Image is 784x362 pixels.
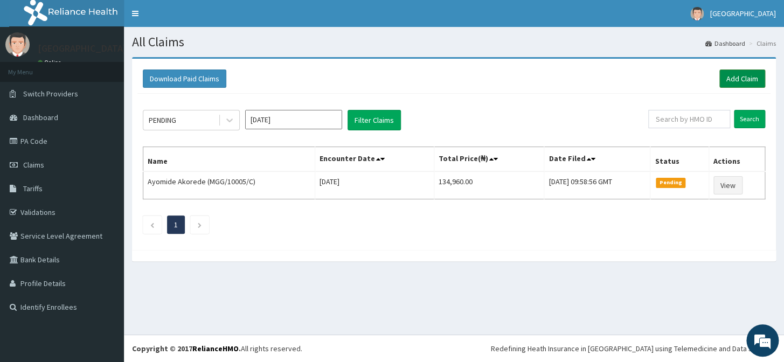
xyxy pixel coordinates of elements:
a: Previous page [150,220,155,229]
p: [GEOGRAPHIC_DATA] [38,44,127,53]
a: RelianceHMO [192,344,239,353]
textarea: Type your message and hit 'Enter' [5,245,205,282]
td: [DATE] [315,171,434,199]
th: Date Filed [544,147,650,172]
img: User Image [5,32,30,57]
footer: All rights reserved. [124,335,784,362]
a: Next page [197,220,202,229]
span: Tariffs [23,184,43,193]
input: Select Month and Year [245,110,342,129]
img: d_794563401_company_1708531726252_794563401 [20,54,44,81]
th: Total Price(₦) [434,147,544,172]
a: Online [38,59,64,66]
h1: All Claims [132,35,776,49]
input: Search [734,110,765,128]
div: PENDING [149,115,176,126]
div: Minimize live chat window [177,5,203,31]
th: Status [650,147,709,172]
img: User Image [690,7,704,20]
span: Claims [23,160,44,170]
button: Filter Claims [348,110,401,130]
span: Dashboard [23,113,58,122]
th: Encounter Date [315,147,434,172]
span: [GEOGRAPHIC_DATA] [710,9,776,18]
button: Download Paid Claims [143,69,226,88]
div: Redefining Heath Insurance in [GEOGRAPHIC_DATA] using Telemedicine and Data Science! [491,343,776,354]
li: Claims [746,39,776,48]
strong: Copyright © 2017 . [132,344,241,353]
th: Name [143,147,315,172]
td: [DATE] 09:58:56 GMT [544,171,650,199]
span: Switch Providers [23,89,78,99]
input: Search by HMO ID [648,110,730,128]
div: Chat with us now [56,60,181,74]
span: We're online! [63,111,149,220]
a: Dashboard [705,39,745,48]
th: Actions [709,147,765,172]
td: Ayomide Akorede (MGG/10005/C) [143,171,315,199]
td: 134,960.00 [434,171,544,199]
a: View [713,176,743,194]
a: Add Claim [719,69,765,88]
a: Page 1 is your current page [174,220,178,229]
span: Pending [656,178,685,187]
